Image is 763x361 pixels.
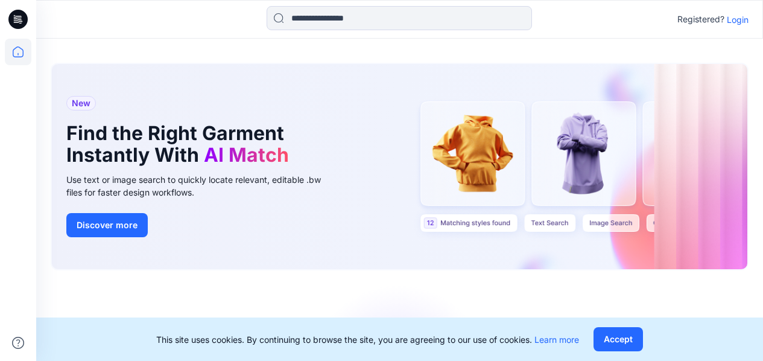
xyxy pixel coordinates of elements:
[594,327,643,351] button: Accept
[677,12,724,27] p: Registered?
[66,213,148,237] button: Discover more
[66,173,338,199] div: Use text or image search to quickly locate relevant, editable .bw files for faster design workflows.
[727,13,749,26] p: Login
[72,96,90,110] span: New
[66,123,320,166] h1: Find the Right Garment Instantly With
[534,334,579,345] a: Learn more
[156,333,579,346] p: This site uses cookies. By continuing to browse the site, you are agreeing to our use of cookies.
[204,143,289,167] span: AI Match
